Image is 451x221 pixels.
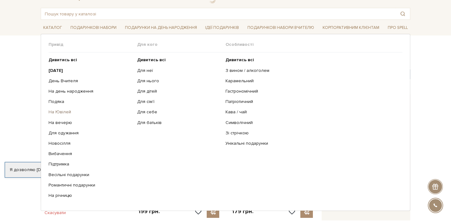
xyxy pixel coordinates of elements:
a: Для себе [137,109,221,115]
span: Для кого [137,42,226,47]
a: Для сім'ї [137,99,221,105]
p: 179 грн. [232,208,253,215]
a: На день народження [49,89,132,94]
a: Ідеї подарунків [203,23,241,33]
b: Дивитись всі [225,57,254,62]
a: Дивитись всі [137,57,221,63]
span: Привід [49,42,137,47]
a: Підтримка [49,161,132,167]
a: Дивитись всі [225,57,398,63]
a: Зі стрічкою [225,130,398,136]
a: Подарункові набори Вчителю [245,22,317,33]
a: Для дітей [137,89,221,94]
a: Символічний [225,120,398,126]
a: [DATE] [49,68,132,73]
a: День Вчителя [49,78,132,84]
a: Подяка [49,99,132,105]
a: Карамельний [225,78,398,84]
a: Для одужання [49,130,132,136]
a: Корпоративним клієнтам [320,23,382,33]
a: На Ювілей [49,109,132,115]
button: Пошук товару у каталозі [396,8,410,19]
p: 199 грн. [138,208,160,215]
a: Новосілля [49,141,132,146]
span: Особливості [225,42,402,47]
a: Романтичні подарунки [49,182,132,188]
a: Каталог [41,23,65,33]
a: Для нього [137,78,221,84]
div: Я дозволяю [DOMAIN_NAME] використовувати [5,167,175,173]
div: Каталог [41,34,410,211]
b: Дивитись всі [49,57,77,62]
a: Подарунки на День народження [122,23,200,33]
a: На річницю [49,193,132,198]
a: Для батьків [137,120,221,126]
a: Унікальні подарунки [225,141,398,146]
button: Скасувати [41,208,70,218]
a: Дивитись всі [49,57,132,63]
a: Гастрономічний [225,89,398,94]
a: Весільні подарунки [49,172,132,178]
a: Подарункові набори [68,23,119,33]
b: [DATE] [49,68,63,73]
a: Вибачення [49,151,132,157]
a: З вином / алкоголем [225,68,398,73]
b: Дивитись всі [137,57,166,62]
input: Пошук товару у каталозі [41,8,396,19]
a: Патріотичний [225,99,398,105]
a: Про Spell [385,23,410,33]
a: На вечерю [49,120,132,126]
a: Для неї [137,68,221,73]
a: Кава / чай [225,109,398,115]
